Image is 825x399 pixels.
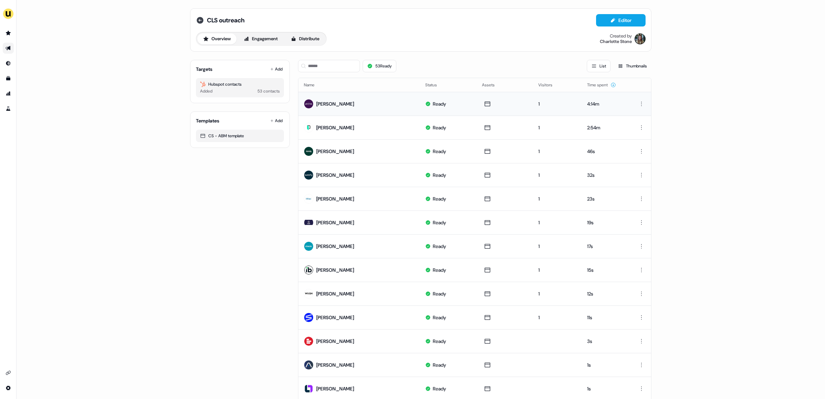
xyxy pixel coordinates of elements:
div: Created by [610,33,632,39]
div: Ready [433,385,446,392]
div: 1s [587,385,623,392]
a: Go to attribution [3,88,14,99]
div: Hubspot contacts [200,81,280,88]
div: 15s [587,267,623,273]
button: List [587,60,610,72]
div: Ready [433,124,446,131]
button: Distribute [285,33,325,44]
div: [PERSON_NAME] [316,314,354,321]
div: Ready [433,243,446,250]
div: 19s [587,219,623,226]
button: Thumbnails [613,60,651,72]
a: Editor [596,18,646,25]
button: Visitors [538,79,561,91]
div: Ready [433,100,446,107]
div: Templates [196,117,219,124]
div: 1 [538,243,576,250]
button: Add [269,116,284,126]
div: [PERSON_NAME] [316,290,354,297]
div: [PERSON_NAME] [316,362,354,368]
div: 1 [538,267,576,273]
div: Added [200,88,212,95]
a: Go to integrations [3,382,14,393]
div: Ready [433,290,446,297]
div: 46s [587,148,623,155]
div: Ready [433,195,446,202]
div: [PERSON_NAME] [316,219,354,226]
button: Engagement [238,33,284,44]
button: Add [269,64,284,74]
div: 1 [538,172,576,179]
a: Go to integrations [3,367,14,378]
div: 32s [587,172,623,179]
div: [PERSON_NAME] [316,385,354,392]
a: Go to experiments [3,103,14,114]
div: [PERSON_NAME] [316,267,354,273]
div: [PERSON_NAME] [316,243,354,250]
div: [PERSON_NAME] [316,338,354,345]
div: 11s [587,314,623,321]
div: [PERSON_NAME] [316,148,354,155]
div: 53 contacts [257,88,280,95]
div: Ready [433,338,446,345]
div: 23s [587,195,623,202]
div: 1 [538,219,576,226]
div: Charlotte Stone [600,39,632,44]
div: 1 [538,124,576,131]
span: CLS outreach [207,16,244,24]
div: 1 [538,290,576,297]
img: Charlotte [635,33,646,44]
div: Ready [433,267,446,273]
a: Go to Inbound [3,58,14,69]
div: 4:14m [587,100,623,107]
a: Go to templates [3,73,14,84]
div: 1 [538,314,576,321]
a: Go to outbound experience [3,43,14,54]
div: Targets [196,66,212,73]
div: 1 [538,148,576,155]
div: Ready [433,362,446,368]
button: Editor [596,14,646,26]
div: 1 [538,100,576,107]
div: CS - ABM template [200,132,280,139]
div: Ready [433,172,446,179]
button: Time spent [587,79,616,91]
div: 1s [587,362,623,368]
div: 12s [587,290,623,297]
th: Assets [476,78,533,92]
a: Go to prospects [3,28,14,39]
div: Ready [433,148,446,155]
button: Status [425,79,445,91]
button: Name [304,79,323,91]
div: [PERSON_NAME] [316,172,354,179]
div: Ready [433,314,446,321]
div: Ready [433,219,446,226]
div: 3s [587,338,623,345]
div: [PERSON_NAME] [316,195,354,202]
div: [PERSON_NAME] [316,100,354,107]
div: 2:54m [587,124,623,131]
div: 1 [538,195,576,202]
div: [PERSON_NAME] [316,124,354,131]
button: Overview [197,33,236,44]
button: 53Ready [363,60,396,72]
div: 17s [587,243,623,250]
